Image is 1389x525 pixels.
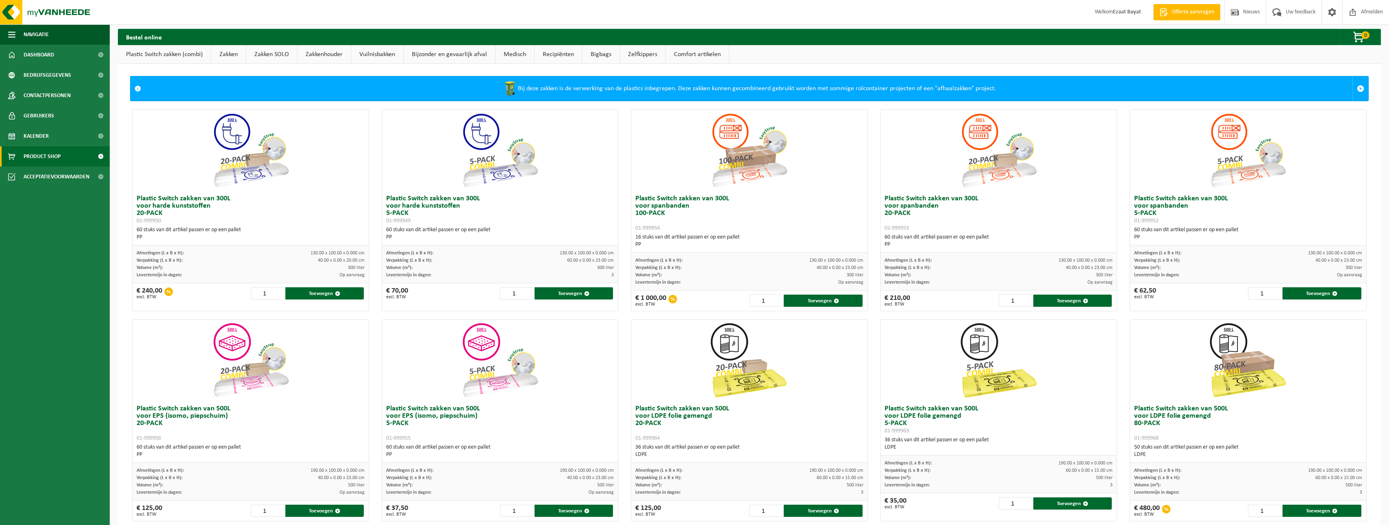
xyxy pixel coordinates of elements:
span: 190.00 x 100.00 x 0.000 cm [311,468,365,473]
span: excl. BTW [1134,295,1156,299]
span: Volume (m³): [885,475,911,480]
span: 300 liter [847,273,863,278]
span: 300 liter [1346,265,1362,270]
span: Levertermijn in dagen: [1134,490,1179,495]
span: 01-999954 [635,225,660,231]
div: 60 stuks van dit artikel passen er op een pallet [1134,226,1362,241]
span: Navigatie [24,24,49,45]
a: Comfort artikelen [666,45,729,64]
span: 60.00 x 0.00 x 15.00 cm [1315,475,1362,480]
span: 3 [1360,490,1362,495]
div: 36 stuks van dit artikel passen er op een pallet [635,444,863,458]
a: Zelfkippers [620,45,665,64]
div: PP [635,241,863,248]
input: 1 [999,295,1033,307]
h3: Plastic Switch zakken van 500L voor LDPE folie gemengd 80-PACK [1134,405,1362,442]
div: € 210,00 [885,295,910,307]
img: 01-999968 [1207,320,1289,401]
span: Product Shop [24,146,61,167]
div: € 35,00 [885,497,906,510]
span: Verpakking (L x B x H): [386,475,432,480]
img: 01-999953 [958,110,1039,191]
span: Verpakking (L x B x H): [137,258,183,263]
span: 130.00 x 100.00 x 0.000 cm [311,251,365,256]
button: Toevoegen [535,505,613,517]
span: excl. BTW [885,505,906,510]
span: 130.00 x 100.00 x 0.000 cm [809,258,863,263]
span: 40.00 x 0.00 x 23.00 cm [1315,258,1362,263]
span: 500 liter [847,483,863,488]
span: Afmetingen (L x B x H): [137,251,184,256]
input: 1 [749,505,783,517]
div: PP [137,234,365,241]
span: Op aanvraag [838,280,863,285]
img: 01-999950 [210,110,291,191]
span: 40.00 x 0.00 x 23.00 cm [318,475,365,480]
img: 01-999949 [459,110,541,191]
div: PP [386,234,614,241]
a: Recipiënten [535,45,582,64]
span: Afmetingen (L x B x H): [635,258,683,263]
h3: Plastic Switch zakken van 500L voor LDPE folie gemengd 5-PACK [885,405,1113,434]
span: Volume (m³): [635,483,662,488]
span: 01-999950 [137,218,161,224]
a: Zakken [211,45,246,64]
button: Toevoegen [285,287,364,299]
span: Contactpersonen [24,85,71,106]
span: excl. BTW [386,512,408,517]
span: 190.00 x 100.00 x 0.000 cm [1308,468,1362,473]
input: 1 [251,287,285,299]
span: Op aanvraag [339,490,365,495]
h3: Plastic Switch zakken van 300L voor spanbanden 20-PACK [885,195,1113,232]
span: Acceptatievoorwaarden [24,167,89,187]
span: 01-999968 [1134,435,1159,441]
h3: Plastic Switch zakken van 500L voor EPS (isomo, piepschuim) 20-PACK [137,405,365,442]
button: Toevoegen [1282,287,1361,299]
a: Medisch [496,45,534,64]
div: € 62,50 [1134,287,1156,299]
span: 130.00 x 100.00 x 0.000 cm [1059,258,1113,263]
span: 01-999956 [137,435,161,441]
span: Afmetingen (L x B x H): [635,468,683,473]
div: 60 stuks van dit artikel passen er op een pallet [137,444,365,458]
span: Volume (m³): [1134,483,1161,488]
span: Verpakking (L x B x H): [1134,258,1180,263]
span: Verpakking (L x B x H): [885,265,930,270]
span: Volume (m³): [137,483,163,488]
span: excl. BTW [1134,512,1160,517]
span: Levertermijn in dagen: [386,490,431,495]
h3: Plastic Switch zakken van 500L voor EPS (isomo, piepschuim) 5-PACK [386,405,614,442]
a: Bijzonder en gevaarlijk afval [404,45,495,64]
span: 40.00 x 0.00 x 20.00 cm [318,258,365,263]
button: 0 [1339,29,1380,45]
span: Op aanvraag [1087,280,1113,285]
img: 01-999955 [459,320,541,401]
h3: Plastic Switch zakken van 500L voor LDPE folie gemengd 20-PACK [635,405,863,442]
span: Afmetingen (L x B x H): [1134,468,1181,473]
button: Toevoegen [535,287,613,299]
span: Verpakking (L x B x H): [635,265,681,270]
span: Gebruikers [24,106,54,126]
div: 16 stuks van dit artikel passen er op een pallet [635,234,863,248]
span: Volume (m³): [1134,265,1161,270]
span: 500 liter [348,483,365,488]
button: Toevoegen [1033,295,1112,307]
a: Plastic Switch zakken (combi) [118,45,211,64]
span: 130.00 x 100.00 x 0.000 cm [560,251,614,256]
input: 1 [500,287,534,299]
span: Volume (m³): [386,265,413,270]
span: Op aanvraag [339,273,365,278]
input: 1 [1248,505,1282,517]
span: Volume (m³): [386,483,413,488]
span: Bedrijfsgegevens [24,65,71,85]
div: € 125,00 [635,505,661,517]
span: Verpakking (L x B x H): [137,475,183,480]
span: Levertermijn in dagen: [137,273,182,278]
img: 01-999956 [210,320,291,401]
div: 36 stuks van dit artikel passen er op een pallet [885,436,1113,451]
span: Verpakking (L x B x H): [635,475,681,480]
div: 50 stuks van dit artikel passen er op een pallet [1134,444,1362,458]
span: Levertermijn in dagen: [1134,273,1179,278]
span: Volume (m³): [635,273,662,278]
button: Toevoegen [285,505,364,517]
